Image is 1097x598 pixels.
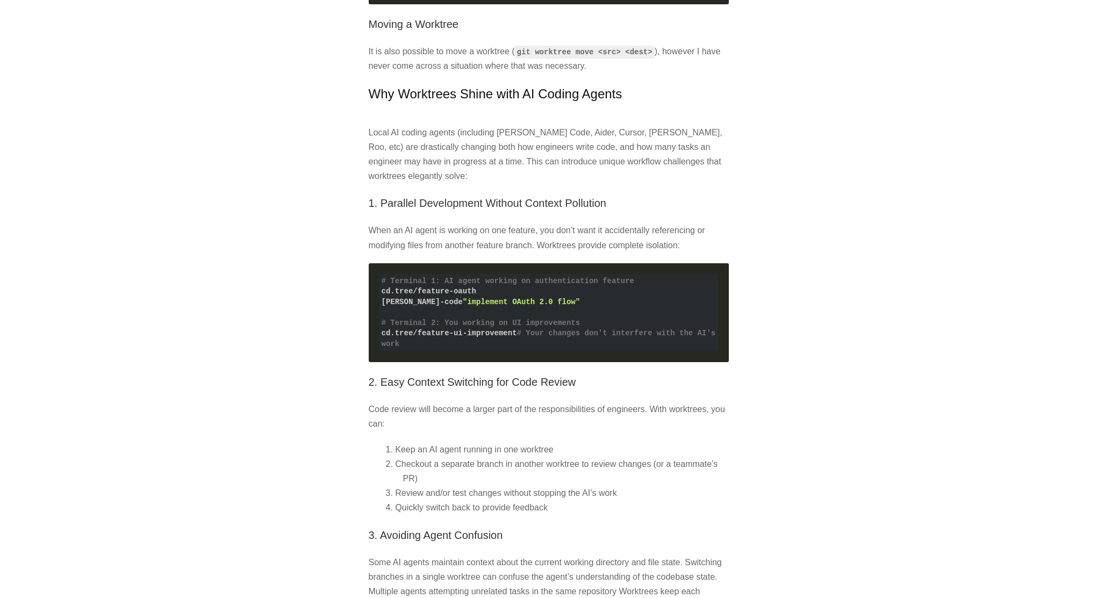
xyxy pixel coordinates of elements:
code: git worktree move <src> <dest> [515,46,655,59]
li: Review and/or test changes without stopping the AI’s work [403,486,729,500]
h3: 3. Avoiding Agent Confusion [369,526,729,544]
h3: 1. Parallel Development Without Context Pollution [369,194,729,212]
p: Local AI coding agents (including [PERSON_NAME] Code, Aider, Cursor, [PERSON_NAME], Roo, etc) are... [369,125,729,184]
span: cd [382,287,391,296]
span: cd [382,329,391,337]
li: Keep an AI agent running in one worktree [403,442,729,457]
li: Checkout a separate branch in another worktree to review changes (or a teammate’s PR) [403,457,729,486]
span: # Terminal 1: AI agent working on authentication feature [382,277,634,285]
p: Code review will become a larger part of the responsibilities of engineers. With worktrees, you can: [369,402,729,431]
h3: Moving a Worktree [369,15,729,33]
p: It is also possible to move a worktree ( ), however I have never come across a situation where th... [369,44,729,74]
span: "implement OAuth 2.0 flow" [463,298,580,306]
h3: 2. Easy Context Switching for Code Review [369,373,729,391]
li: Quickly switch back to provide feedback [403,500,729,515]
span: # Terminal 2: You working on UI improvements [382,319,580,327]
p: When an AI agent is working on one feature, you don’t want it accidentally referencing or modifyi... [369,223,729,252]
code: .tree/feature-oauth [PERSON_NAME]-code .tree/feature-ui-improvement [379,274,718,352]
h2: Why Worktrees Shine with AI Coding Agents [369,84,729,104]
span: # Your changes don't interfere with the AI's work [382,329,720,348]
